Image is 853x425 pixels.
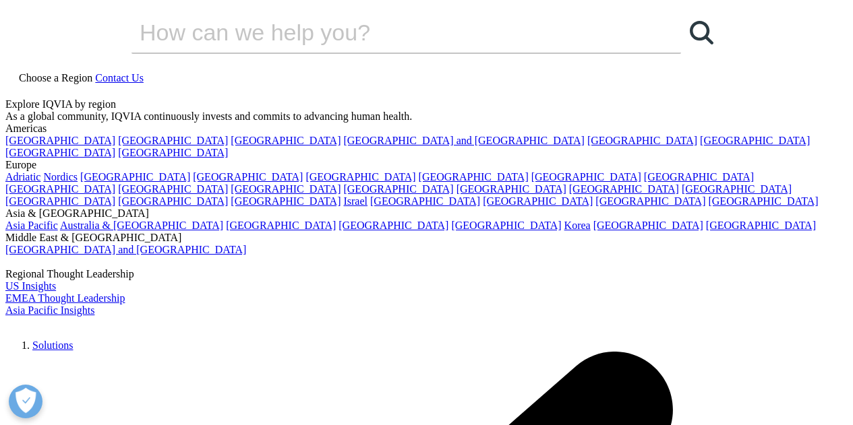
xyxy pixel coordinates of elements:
[681,12,722,53] a: Search
[5,207,848,220] div: Asia & [GEOGRAPHIC_DATA]
[9,385,42,418] button: Open Preferences
[700,135,810,146] a: [GEOGRAPHIC_DATA]
[32,339,73,351] a: Solutions
[5,244,246,255] a: [GEOGRAPHIC_DATA] and [GEOGRAPHIC_DATA]
[5,183,115,195] a: [GEOGRAPHIC_DATA]
[531,171,641,183] a: [GEOGRAPHIC_DATA]
[483,195,593,207] a: [GEOGRAPHIC_DATA]
[595,195,705,207] a: [GEOGRAPHIC_DATA]
[587,135,697,146] a: [GEOGRAPHIC_DATA]
[5,147,115,158] a: [GEOGRAPHIC_DATA]
[118,147,228,158] a: [GEOGRAPHIC_DATA]
[5,135,115,146] a: [GEOGRAPHIC_DATA]
[305,171,415,183] a: [GEOGRAPHIC_DATA]
[231,183,341,195] a: [GEOGRAPHIC_DATA]
[5,171,40,183] a: Adriatic
[5,304,94,316] a: Asia Pacific Insights
[131,12,643,53] input: Search
[5,98,848,110] div: Explore IQVIA by region
[118,183,228,195] a: [GEOGRAPHIC_DATA]
[5,280,56,292] a: US Insights
[5,123,848,135] div: Americas
[231,195,341,207] a: [GEOGRAPHIC_DATA]
[708,195,818,207] a: [GEOGRAPHIC_DATA]
[343,183,453,195] a: [GEOGRAPHIC_DATA]
[5,159,848,171] div: Europe
[118,135,228,146] a: [GEOGRAPHIC_DATA]
[339,220,448,231] a: [GEOGRAPHIC_DATA]
[370,195,480,207] a: [GEOGRAPHIC_DATA]
[706,220,816,231] a: [GEOGRAPHIC_DATA]
[457,183,566,195] a: [GEOGRAPHIC_DATA]
[343,135,584,146] a: [GEOGRAPHIC_DATA] and [GEOGRAPHIC_DATA]
[5,268,848,280] div: Regional Thought Leadership
[80,171,190,183] a: [GEOGRAPHIC_DATA]
[118,195,228,207] a: [GEOGRAPHIC_DATA]
[5,292,125,304] a: EMEA Thought Leadership
[5,110,848,123] div: As a global community, IQVIA continuously invests and commits to advancing human health.
[419,171,529,183] a: [GEOGRAPHIC_DATA]
[5,232,848,244] div: Middle East & [GEOGRAPHIC_DATA]
[19,72,92,84] span: Choose a Region
[564,220,591,231] a: Korea
[60,220,223,231] a: Australia & [GEOGRAPHIC_DATA]
[231,135,341,146] a: [GEOGRAPHIC_DATA]
[343,195,367,207] a: Israel
[451,220,561,231] a: [GEOGRAPHIC_DATA]
[690,21,713,44] svg: Search
[95,72,144,84] a: Contact Us
[682,183,792,195] a: [GEOGRAPHIC_DATA]
[43,171,78,183] a: Nordics
[5,195,115,207] a: [GEOGRAPHIC_DATA]
[593,220,703,231] a: [GEOGRAPHIC_DATA]
[5,220,58,231] a: Asia Pacific
[569,183,679,195] a: [GEOGRAPHIC_DATA]
[193,171,303,183] a: [GEOGRAPHIC_DATA]
[226,220,336,231] a: [GEOGRAPHIC_DATA]
[644,171,754,183] a: [GEOGRAPHIC_DATA]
